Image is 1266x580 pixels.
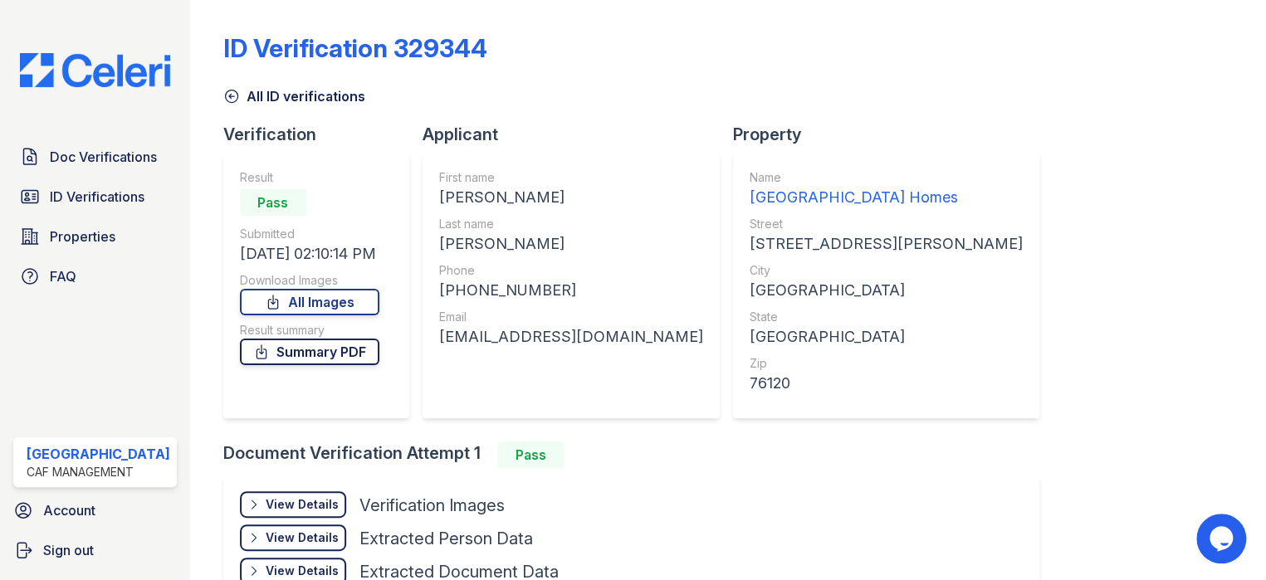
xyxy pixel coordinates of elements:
span: ID Verifications [50,187,144,207]
a: Sign out [7,534,183,567]
div: 76120 [750,372,1023,395]
div: Pass [240,189,306,216]
a: ID Verifications [13,180,177,213]
div: ID Verification 329344 [223,33,487,63]
div: [GEOGRAPHIC_DATA] [27,444,170,464]
div: Property [733,123,1053,146]
span: Doc Verifications [50,147,157,167]
a: FAQ [13,260,177,293]
div: View Details [266,496,339,513]
div: [STREET_ADDRESS][PERSON_NAME] [750,232,1023,256]
div: [GEOGRAPHIC_DATA] [750,279,1023,302]
a: Properties [13,220,177,253]
div: Document Verification Attempt 1 [223,441,1053,468]
div: Phone [439,262,703,279]
div: Email [439,309,703,325]
div: [PERSON_NAME] [439,232,703,256]
a: Account [7,494,183,527]
div: First name [439,169,703,186]
div: Result [240,169,379,186]
div: View Details [266,529,339,546]
a: Summary PDF [240,339,379,365]
div: Extracted Person Data [359,527,533,550]
iframe: chat widget [1196,514,1249,563]
span: Properties [50,227,115,246]
div: View Details [266,563,339,579]
div: [PERSON_NAME] [439,186,703,209]
div: Download Images [240,272,379,289]
a: Doc Verifications [13,140,177,173]
div: Result summary [240,322,379,339]
span: FAQ [50,266,76,286]
div: Street [750,216,1023,232]
div: Verification Images [359,494,505,517]
div: Zip [750,355,1023,372]
img: CE_Logo_Blue-a8612792a0a2168367f1c8372b55b34899dd931a85d93a1a3d3e32e68fde9ad4.png [7,53,183,87]
div: [EMAIL_ADDRESS][DOMAIN_NAME] [439,325,703,348]
div: State [750,309,1023,325]
span: Sign out [43,540,94,560]
div: CAF Management [27,464,170,480]
div: [PHONE_NUMBER] [439,279,703,302]
span: Account [43,500,95,520]
div: Verification [223,123,423,146]
div: Submitted [240,226,379,242]
div: [GEOGRAPHIC_DATA] [750,325,1023,348]
div: [DATE] 02:10:14 PM [240,242,379,266]
div: Last name [439,216,703,232]
a: All ID verifications [223,86,365,106]
div: Name [750,169,1023,186]
div: Pass [497,441,564,468]
div: City [750,262,1023,279]
div: [GEOGRAPHIC_DATA] Homes [750,186,1023,209]
a: All Images [240,289,379,315]
a: Name [GEOGRAPHIC_DATA] Homes [750,169,1023,209]
div: Applicant [423,123,733,146]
